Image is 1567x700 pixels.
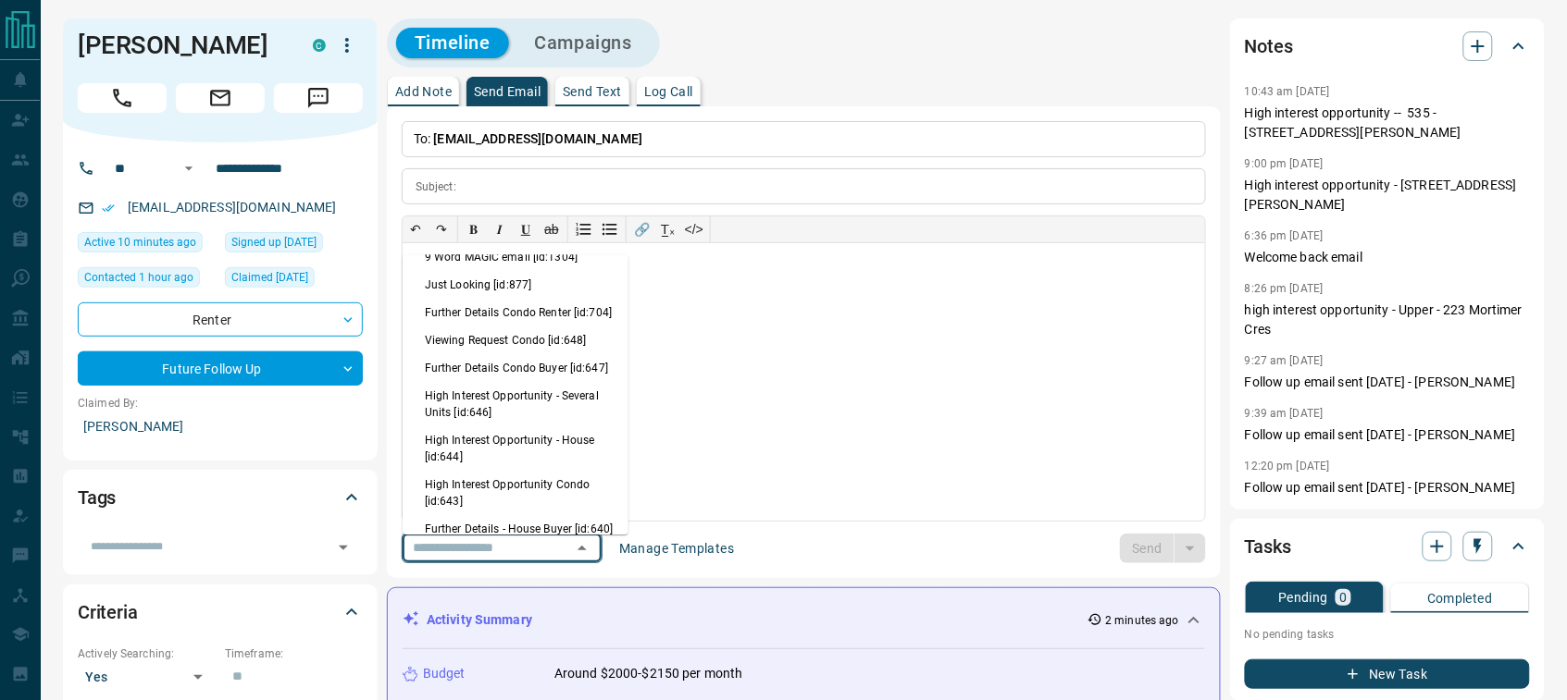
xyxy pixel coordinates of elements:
span: Claimed [DATE] [231,268,308,287]
p: high interest opportunity - Upper - 223 Mortimer Cres [1245,301,1530,339]
p: Follow up email sent [DATE] - [PERSON_NAME] [1245,425,1530,445]
button: Close [569,535,595,561]
button: ab [539,216,565,242]
p: Add Note [395,85,452,98]
li: Viewing Request Condo [id:648] [403,326,628,354]
p: 9:27 am [DATE] [1245,354,1324,367]
p: Actively Searching: [78,645,216,662]
div: Tags [78,475,363,520]
li: Further Details - House Buyer [id:640] [403,515,628,543]
button: ↷ [429,216,454,242]
a: [EMAIL_ADDRESS][DOMAIN_NAME] [128,200,337,215]
h2: Notes [1245,31,1293,61]
button: Bullet list [597,216,623,242]
li: High Interest Opportunity Condo [id:643] [403,471,628,515]
p: [PERSON_NAME] [78,411,363,442]
li: High Interest Opportunity - Several Units [id:646] [403,382,628,426]
p: To: [402,121,1206,157]
div: Activity Summary2 minutes ago [403,603,1205,637]
div: Future Follow Up [78,351,363,386]
p: Claimed By: [78,395,363,411]
button: Timeline [396,28,509,58]
div: split button [1120,534,1206,563]
p: 9:39 am [DATE] [1245,407,1324,420]
button: 𝐁 [461,216,487,242]
div: Yes [78,662,216,692]
span: Contacted 1 hour ago [84,268,193,287]
li: 9 Word MAGIC email [id:1304] [403,243,628,271]
button: Campaigns [516,28,651,58]
p: High interest opportunity -- 535 - [STREET_ADDRESS][PERSON_NAME] [1245,104,1530,142]
p: High interest opportunity - [STREET_ADDRESS][PERSON_NAME] [1245,176,1530,215]
p: Follow up email sent [DATE] - [PERSON_NAME] [1245,478,1530,497]
button: Manage Templates [608,534,745,563]
p: Activity Summary [427,610,532,630]
p: Subject: [416,178,456,195]
p: Follow up email sent [DATE] - [PERSON_NAME] [1245,373,1530,392]
li: Further Details Condo Buyer [id:647] [403,354,628,382]
p: Send Text [563,85,622,98]
div: Criteria [78,590,363,634]
button: New Task [1245,659,1530,689]
p: No pending tasks [1245,620,1530,648]
span: Email [176,83,265,113]
p: Timeframe: [225,645,363,662]
h2: Tags [78,483,116,512]
p: Welcome back email [1245,248,1530,267]
span: Active 10 minutes ago [84,233,196,252]
div: Tasks [1245,524,1530,569]
p: Budget [423,664,466,683]
span: [EMAIL_ADDRESS][DOMAIN_NAME] [434,131,643,146]
button: Open [178,157,200,179]
p: Send Email [474,85,541,98]
li: Further Details Condo Renter [id:704] [403,299,628,326]
p: 10:43 am [DATE] [1245,85,1330,98]
h1: [PERSON_NAME] [78,31,285,60]
p: Completed [1427,592,1493,605]
div: Sun Jul 26 2020 [225,232,363,258]
button: 𝐔 [513,216,539,242]
span: Signed up [DATE] [231,233,317,252]
div: Fri Sep 12 2025 [78,267,216,293]
button: 🔗 [629,216,655,242]
button: T̲ₓ [655,216,681,242]
p: Log Call [644,85,693,98]
button: Open [330,534,356,560]
li: High Interest Opportunity - House [id:644] [403,426,628,471]
div: condos.ca [313,39,326,52]
svg: Email Verified [102,202,115,215]
p: Pending [1278,591,1328,604]
div: Renter [78,302,363,337]
div: Fri Sep 12 2025 [78,232,216,258]
p: 8:26 pm [DATE] [1245,282,1324,295]
div: Sat Aug 08 2020 [225,267,363,293]
p: 6:36 pm [DATE] [1245,229,1324,242]
div: Notes [1245,24,1530,68]
span: Call [78,83,167,113]
p: Around $2000-$2150 per month [554,664,743,683]
span: Message [274,83,363,113]
p: 0 [1339,591,1347,604]
h2: Tasks [1245,532,1291,561]
s: ab [544,222,559,237]
span: 𝐔 [521,222,530,237]
button: </> [681,216,707,242]
button: Numbered list [571,216,597,242]
p: 12:20 pm [DATE] [1245,460,1330,473]
p: 2 minutes ago [1106,612,1179,629]
p: 9:00 pm [DATE] [1245,157,1324,170]
li: Just Looking [id:877] [403,271,628,299]
button: ↶ [403,216,429,242]
button: 𝑰 [487,216,513,242]
h2: Criteria [78,597,138,627]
